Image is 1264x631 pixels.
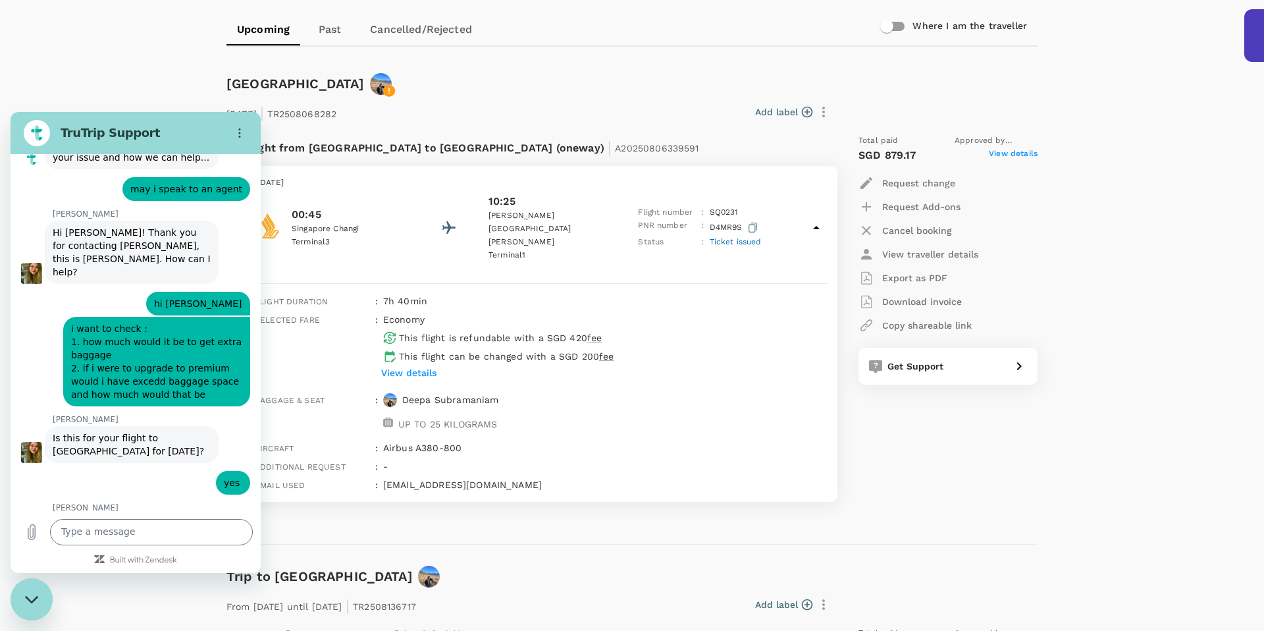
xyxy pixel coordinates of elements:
p: [EMAIL_ADDRESS][DOMAIN_NAME] [383,478,827,491]
button: Request change [858,171,955,195]
span: Is this for your flight to [GEOGRAPHIC_DATA] for [DATE]? [42,321,194,344]
div: : [370,289,378,308]
p: Terminal 1 [488,249,607,262]
a: Cancelled/Rejected [359,14,483,45]
span: fee [599,351,614,362]
div: : [370,308,378,388]
p: PNR number [638,219,696,236]
p: UP TO 25 KILOGRAMS [398,418,498,431]
button: View details [378,363,440,383]
button: Request Add-ons [858,195,961,219]
iframe: Button to launch messaging window, conversation in progress [11,578,53,620]
iframe: To enrich screen reader interactions, please activate Accessibility in Grammarly extension settings [11,112,261,573]
span: Email used [255,481,305,490]
p: [DATE] TR2508068282 [226,100,336,124]
p: Singapore Changi [292,223,410,236]
span: View details [989,148,1038,163]
h6: Trip to [GEOGRAPHIC_DATA] [226,566,413,587]
p: Status [638,236,696,249]
p: : [701,219,704,236]
button: Add label [755,598,812,611]
p: Export as PDF [882,271,947,285]
span: hi [PERSON_NAME] [144,186,232,197]
div: : [370,436,378,454]
p: [PERSON_NAME] [42,302,250,313]
p: View traveller details [882,248,978,261]
p: [PERSON_NAME][GEOGRAPHIC_DATA][PERSON_NAME] [488,209,607,249]
button: Copy shareable link [858,314,972,337]
span: A20250806339591 [615,143,698,153]
p: SQ 0231 [710,206,739,219]
img: baggage-icon [383,418,393,427]
p: Request change [882,177,955,190]
span: Baggage & seat [255,396,325,405]
p: Request Add-ons [882,200,961,213]
span: Flight duration [255,297,328,306]
button: View traveller details [858,242,978,266]
p: Copy shareable link [882,319,972,332]
p: : [701,206,704,219]
span: Total paid [858,134,899,148]
p: 10:25 [488,194,515,209]
p: D4MR9S [710,219,760,236]
p: economy [383,313,425,326]
span: i want to check : 1. how much would it be to get extra baggage 2. if i were to upgrade to premium... [61,211,234,288]
p: Deepa Subramaniam [402,393,499,406]
button: Download invoice [858,290,962,314]
button: Cancel booking [858,219,952,242]
img: avatar-6405acff242b0.jpeg [418,566,440,588]
p: Flight from [GEOGRAPHIC_DATA] to [GEOGRAPHIC_DATA] (oneway) [245,134,699,158]
img: avatar-6405acff242b0.jpeg [383,393,397,407]
p: [PERSON_NAME] [42,391,250,401]
div: : [370,473,378,491]
a: Built with Zendesk: Visit the Zendesk website in a new tab [99,445,167,453]
p: Download invoice [882,295,962,308]
h6: [GEOGRAPHIC_DATA] [226,73,365,94]
span: Selected fare [255,315,320,325]
span: | [346,597,350,615]
span: fee [587,333,602,343]
span: Ticket issued [710,237,762,246]
div: : [370,454,378,473]
button: Add label [755,105,812,119]
a: Past [300,14,359,45]
p: 7h 40min [383,294,827,308]
p: From [DATE] until [DATE] TR2508136717 [226,593,416,617]
p: : [701,236,704,249]
span: Approved by [955,134,1038,148]
span: Get Support [887,361,944,371]
div: - [378,454,827,473]
p: [DATE] [257,177,824,190]
p: View details [381,366,436,379]
button: Upload file [8,407,34,433]
img: avatar-6405acff242b0.jpeg [370,73,392,95]
img: Singapore Airlines [257,213,284,239]
span: Hi [PERSON_NAME]! Thank you for contacting [PERSON_NAME], this is [PERSON_NAME]. How can I help? [42,115,203,165]
span: yes [213,366,229,376]
p: This flight can be changed with a SGD 200 [399,350,614,363]
p: Terminal 3 [292,236,410,249]
p: SGD 879.17 [858,148,916,163]
button: Export as PDF [858,266,947,290]
p: Flight number [638,206,696,219]
div: Airbus A380-800 [378,436,827,454]
p: Cancel booking [882,224,952,237]
textarea: To enrich screen reader interactions, please activate Accessibility in Grammarly extension settings [39,407,242,433]
span: Additional request [255,462,346,472]
a: Upcoming [226,14,300,45]
div: : [370,388,378,436]
p: This flight is refundable with a SGD 420 [399,331,602,344]
p: 00:45 [292,207,410,223]
span: Aircraft [255,444,294,453]
span: | [608,138,612,157]
h6: Where I am the traveller [912,19,1027,34]
span: | [260,104,264,123]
